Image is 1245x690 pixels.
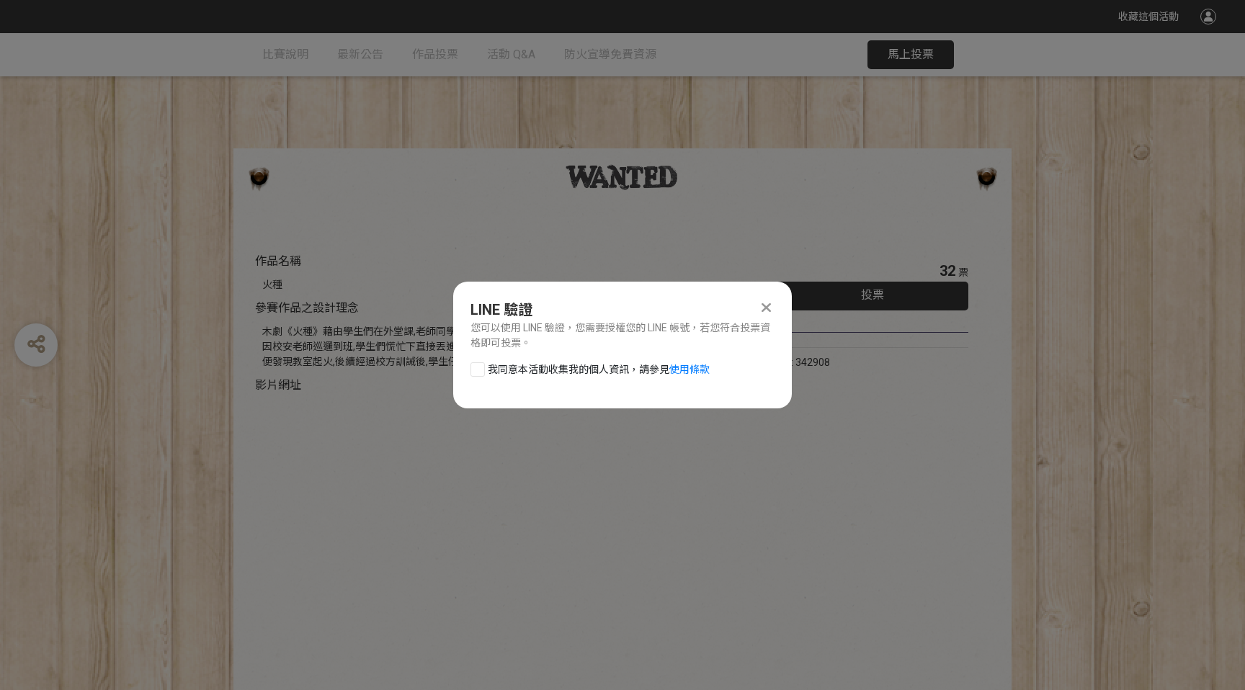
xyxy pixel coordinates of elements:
[958,266,968,278] span: 票
[669,364,710,375] a: 使用條款
[888,48,934,61] span: 馬上投票
[470,299,775,321] div: LINE 驗證
[488,362,710,377] span: 我同意本活動收集我的個人資訊，請參見
[776,357,830,368] span: SID: 342908
[412,48,458,61] span: 作品投票
[262,33,308,76] a: 比賽說明
[487,33,535,76] a: 活動 Q&A
[412,33,458,76] a: 作品投票
[255,301,359,315] span: 參賽作品之設計理念
[940,262,955,279] span: 32
[262,48,308,61] span: 比賽說明
[564,33,656,76] a: 防火宣導免費資源
[1118,11,1179,22] span: 收藏這個活動
[470,321,775,351] div: 您可以使用 LINE 驗證，您需要授權您的 LINE 帳號，若您符合投票資格即可投票。
[255,254,301,268] span: 作品名稱
[262,277,733,292] div: 火種
[337,33,383,76] a: 最新公告
[564,48,656,61] span: 防火宣導免費資源
[255,378,301,392] span: 影片網址
[861,288,884,302] span: 投票
[262,324,733,369] div: 木劇《火種》藉由學生們在外堂課,老師同學皆離開,一群學生違規在校內使用仙女棒等學校煙火防治類物品 因校安老師巡邏到班,學生們慌忙下直接丟進垃圾桶故離開班上,導致垃圾桶引發自燃,此時有學生返班拿東...
[487,48,535,61] span: 活動 Q&A
[337,48,383,61] span: 最新公告
[867,40,954,69] button: 馬上投票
